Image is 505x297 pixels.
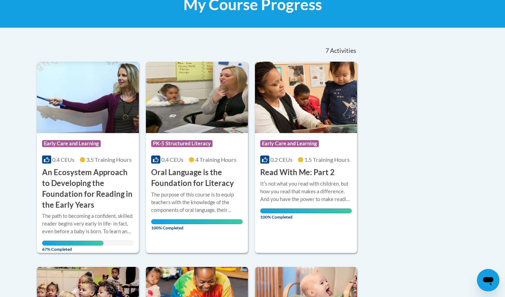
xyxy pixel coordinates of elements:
[151,219,243,230] span: 100% Completed
[146,62,248,133] img: Course Logo
[151,167,243,189] h3: Oral Language is the Foundation for Literacy
[255,62,357,253] a: Course LogoEarly Care and Learning0.2 CEUs1.5 Training Hours Read With Me: Part 2Itʹs not what yo...
[42,212,134,235] div: The path to becoming a confident, skilled reader begins very early in life- in fact, even before ...
[151,219,243,224] div: Your progress
[42,241,103,252] span: 67% Completed
[52,156,74,163] span: 0.4 CEUs
[37,62,139,133] img: Course Logo
[195,156,236,163] span: 4 Training Hours
[42,241,103,246] div: Your progress
[260,208,352,220] span: 100% Completed
[260,167,335,178] h3: Read With Me: Part 2
[260,180,352,203] div: Itʹs not what you read with children, but how you read that makes a difference. And you have the ...
[260,140,319,147] span: Early Care and Learning
[146,62,248,253] a: Course LogoPK-5 Structured Literacy0.4 CEUs4 Training Hours Oral Language is the Foundation for L...
[477,269,499,291] iframe: Button to launch messaging window
[151,140,213,147] span: PK-5 Structured Literacy
[270,156,292,163] span: 0.2 CEUs
[330,47,356,55] span: Activities
[86,156,132,163] span: 3.5 Training Hours
[260,208,352,213] div: Your progress
[151,191,243,214] div: The purpose of this course is to equip teachers with the knowledge of the components of oral lang...
[325,47,329,55] span: 7
[255,62,357,133] img: Course Logo
[161,156,183,163] span: 0.4 CEUs
[37,62,139,253] a: Course LogoEarly Care and Learning0.4 CEUs3.5 Training Hours An Ecosystem Approach to Developing ...
[42,140,101,147] span: Early Care and Learning
[42,167,134,210] h3: An Ecosystem Approach to Developing the Foundation for Reading in the Early Years
[304,156,350,163] span: 1.5 Training Hours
